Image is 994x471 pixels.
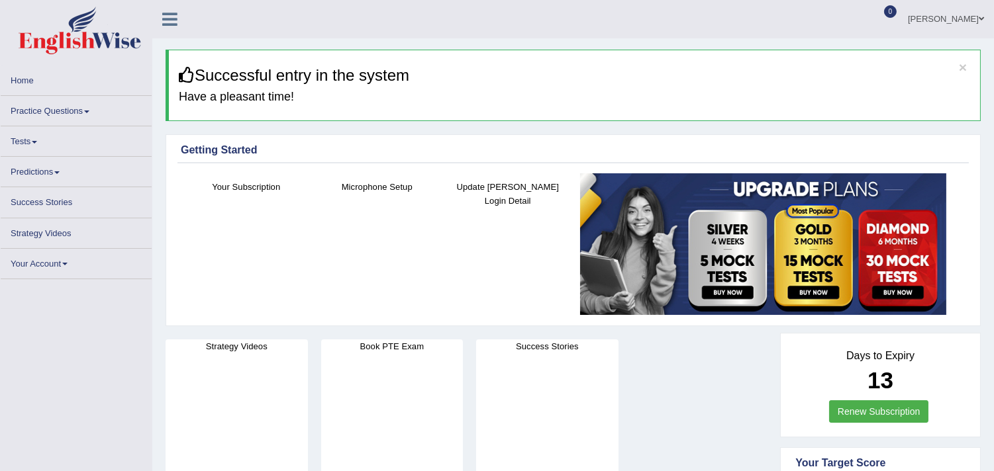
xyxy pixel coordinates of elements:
[1,249,152,275] a: Your Account
[449,180,567,208] h4: Update [PERSON_NAME] Login Detail
[868,367,893,393] b: 13
[795,455,966,471] div: Your Target Score
[1,187,152,213] a: Success Stories
[1,157,152,183] a: Predictions
[1,96,152,122] a: Practice Questions
[179,91,970,104] h4: Have a pleasant time!
[321,339,464,353] h4: Book PTE Exam
[1,218,152,244] a: Strategy Videos
[181,142,966,158] div: Getting Started
[1,65,152,91] a: Home
[884,5,897,18] span: 0
[166,339,308,353] h4: Strategy Videos
[179,67,970,84] h3: Successful entry in the system
[795,350,966,362] h4: Days to Expiry
[476,339,619,353] h4: Success Stories
[829,400,929,423] a: Renew Subscription
[959,60,967,74] button: ×
[580,173,946,315] img: small5.jpg
[187,180,305,194] h4: Your Subscription
[319,180,436,194] h4: Microphone Setup
[1,126,152,152] a: Tests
